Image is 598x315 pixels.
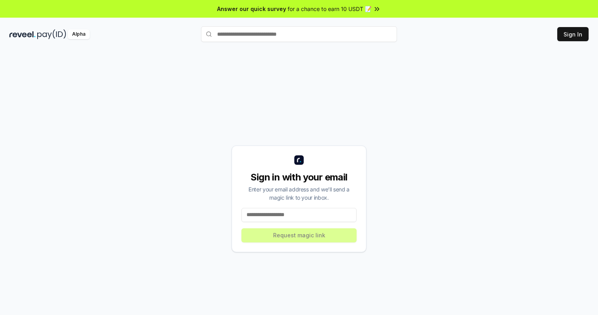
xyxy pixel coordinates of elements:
span: for a chance to earn 10 USDT 📝 [288,5,371,13]
img: pay_id [37,29,66,39]
img: logo_small [294,155,304,165]
div: Enter your email address and we’ll send a magic link to your inbox. [241,185,357,202]
div: Alpha [68,29,90,39]
span: Answer our quick survey [217,5,286,13]
img: reveel_dark [9,29,36,39]
div: Sign in with your email [241,171,357,184]
button: Sign In [557,27,589,41]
